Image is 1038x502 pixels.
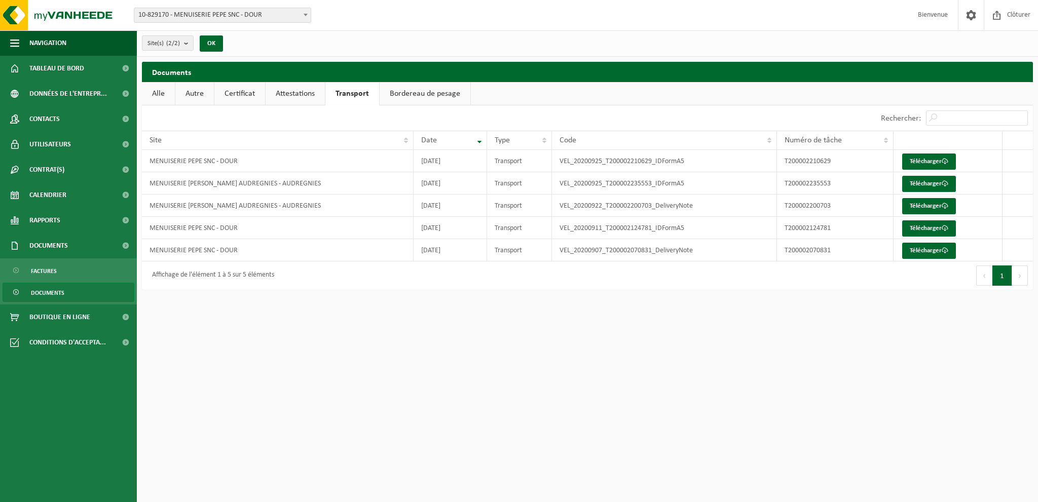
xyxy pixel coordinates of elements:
a: Transport [325,82,379,105]
a: Certificat [214,82,265,105]
span: Conditions d'accepta... [29,330,106,355]
td: MENUISERIE PEPE SNC - DOUR [142,239,414,261]
span: Boutique en ligne [29,304,90,330]
span: Contrat(s) [29,157,64,182]
span: Numéro de tâche [785,136,842,144]
a: Factures [3,261,134,280]
td: MENUISERIE PEPE SNC - DOUR [142,217,414,239]
a: Télécharger [902,153,956,170]
span: Code [560,136,576,144]
a: Télécharger [902,243,956,259]
button: Previous [976,265,992,286]
button: OK [200,35,223,52]
a: Télécharger [902,198,956,214]
span: Données de l'entrepr... [29,81,107,106]
div: Affichage de l'élément 1 à 5 sur 5 éléments [147,266,274,285]
td: VEL_20200925_T200002210629_IDFormA5 [552,150,777,172]
td: Transport [487,195,552,217]
span: Date [421,136,437,144]
h2: Documents [142,62,1033,82]
button: Site(s)(2/2) [142,35,194,51]
button: 1 [992,265,1012,286]
td: T200002070831 [777,239,894,261]
td: T200002124781 [777,217,894,239]
span: Site(s) [147,36,180,51]
span: Factures [31,261,57,281]
span: Documents [31,283,64,302]
span: 10-829170 - MENUISERIE PEPE SNC - DOUR [134,8,311,23]
span: Navigation [29,30,66,56]
a: Bordereau de pesage [380,82,470,105]
span: Site [150,136,162,144]
td: VEL_20200911_T200002124781_IDFormA5 [552,217,777,239]
td: MENUISERIE PEPE SNC - DOUR [142,150,414,172]
td: MENUISERIE [PERSON_NAME] AUDREGNIES - AUDREGNIES [142,172,414,195]
count: (2/2) [166,40,180,47]
td: T200002235553 [777,172,894,195]
td: [DATE] [414,217,487,239]
span: Rapports [29,208,60,233]
td: T200002210629 [777,150,894,172]
span: Type [495,136,510,144]
td: VEL_20200907_T200002070831_DeliveryNote [552,239,777,261]
td: VEL_20200922_T200002200703_DeliveryNote [552,195,777,217]
td: MENUISERIE [PERSON_NAME] AUDREGNIES - AUDREGNIES [142,195,414,217]
td: [DATE] [414,172,487,195]
span: Utilisateurs [29,132,71,157]
td: Transport [487,172,552,195]
span: Tableau de bord [29,56,84,81]
a: Télécharger [902,220,956,237]
td: [DATE] [414,150,487,172]
span: Contacts [29,106,60,132]
td: [DATE] [414,195,487,217]
a: Autre [175,82,214,105]
td: Transport [487,217,552,239]
td: VEL_20200925_T200002235553_IDFormA5 [552,172,777,195]
a: Alle [142,82,175,105]
span: 10-829170 - MENUISERIE PEPE SNC - DOUR [134,8,311,22]
button: Next [1012,265,1028,286]
td: T200002200703 [777,195,894,217]
td: Transport [487,150,552,172]
a: Documents [3,283,134,302]
a: Attestations [266,82,325,105]
td: [DATE] [414,239,487,261]
td: Transport [487,239,552,261]
label: Rechercher: [881,114,921,123]
span: Documents [29,233,68,258]
span: Calendrier [29,182,66,208]
a: Télécharger [902,176,956,192]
